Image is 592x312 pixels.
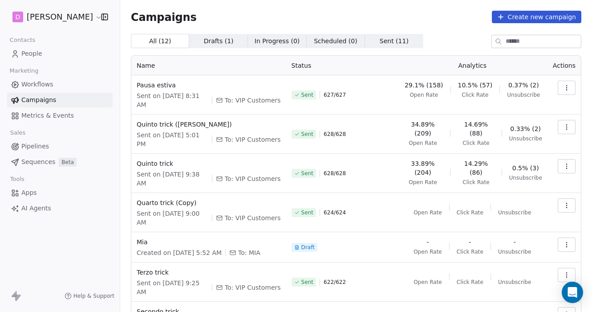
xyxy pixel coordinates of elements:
[7,155,113,169] a: SequencesBeta
[225,213,281,222] span: To: VIP Customers
[137,120,281,129] span: Quinto trick ([PERSON_NAME])
[137,91,208,109] span: Sent on [DATE] 8:31 AM
[426,238,429,246] span: -
[409,179,437,186] span: Open Rate
[324,209,346,216] span: 624 / 624
[137,170,208,188] span: Sent on [DATE] 9:38 AM
[65,292,114,300] a: Help & Support
[7,108,113,123] a: Metrics & Events
[403,159,443,177] span: 33.89% (204)
[397,56,547,75] th: Analytics
[21,188,37,197] span: Apps
[512,164,539,172] span: 0.5% (3)
[457,209,483,216] span: Click Rate
[314,37,357,46] span: Scheduled ( 0 )
[7,185,113,200] a: Apps
[508,81,539,90] span: 0.37% (2)
[238,248,260,257] span: To: MIA
[7,201,113,216] a: AI Agents
[324,170,346,177] span: 628 / 628
[409,140,437,147] span: Open Rate
[410,91,438,99] span: Open Rate
[21,80,53,89] span: Workflows
[225,174,281,183] span: To: VIP Customers
[59,158,77,167] span: Beta
[547,56,581,75] th: Actions
[21,157,55,167] span: Sequences
[403,120,443,138] span: 34.89% (209)
[498,209,531,216] span: Unsubscribe
[457,248,483,255] span: Click Rate
[204,37,234,46] span: Drafts ( 1 )
[507,91,540,99] span: Unsubscribe
[414,279,442,286] span: Open Rate
[414,209,442,216] span: Open Rate
[324,279,346,286] span: 622 / 622
[301,131,313,138] span: Sent
[462,91,488,99] span: Click Rate
[7,93,113,107] a: Campaigns
[137,81,281,90] span: Pausa estiva
[137,268,281,277] span: Terzo trick
[514,238,516,246] span: -
[509,174,542,181] span: Unsubscribe
[137,238,281,246] span: Mia
[458,120,494,138] span: 14.69% (88)
[21,204,51,213] span: AI Agents
[137,131,208,148] span: Sent on [DATE] 5:01 PM
[457,279,483,286] span: Click Rate
[137,248,222,257] span: Created on [DATE] 5:52 AM
[225,96,281,105] span: To: VIP Customers
[458,81,493,90] span: 10.5% (57)
[137,209,208,227] span: Sent on [DATE] 9:00 AM
[11,9,95,25] button: D[PERSON_NAME]
[6,126,29,140] span: Sales
[6,172,28,186] span: Tools
[510,124,541,133] span: 0.33% (2)
[225,283,281,292] span: To: VIP Customers
[21,111,74,120] span: Metrics & Events
[137,279,208,296] span: Sent on [DATE] 9:25 AM
[27,11,93,23] span: [PERSON_NAME]
[21,49,42,58] span: People
[225,135,281,144] span: To: VIP Customers
[16,12,20,21] span: D
[498,248,531,255] span: Unsubscribe
[21,95,56,105] span: Campaigns
[380,37,409,46] span: Sent ( 11 )
[6,33,39,47] span: Contacts
[509,135,542,142] span: Unsubscribe
[6,64,42,78] span: Marketing
[7,77,113,92] a: Workflows
[562,282,583,303] div: Open Intercom Messenger
[73,292,114,300] span: Help & Support
[498,279,531,286] span: Unsubscribe
[462,179,489,186] span: Click Rate
[301,209,313,216] span: Sent
[21,142,49,151] span: Pipelines
[462,140,489,147] span: Click Rate
[137,159,281,168] span: Quinto trick
[301,170,313,177] span: Sent
[458,159,494,177] span: 14.29% (86)
[414,248,442,255] span: Open Rate
[301,244,315,251] span: Draft
[255,37,300,46] span: In Progress ( 0 )
[7,46,113,61] a: People
[131,11,197,23] span: Campaigns
[301,279,313,286] span: Sent
[137,198,281,207] span: Quarto trick (Copy)
[324,91,346,99] span: 627 / 627
[301,91,313,99] span: Sent
[286,56,397,75] th: Status
[324,131,346,138] span: 628 / 628
[7,139,113,154] a: Pipelines
[492,11,581,23] button: Create new campaign
[405,81,443,90] span: 29.1% (158)
[469,238,471,246] span: -
[131,56,286,75] th: Name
